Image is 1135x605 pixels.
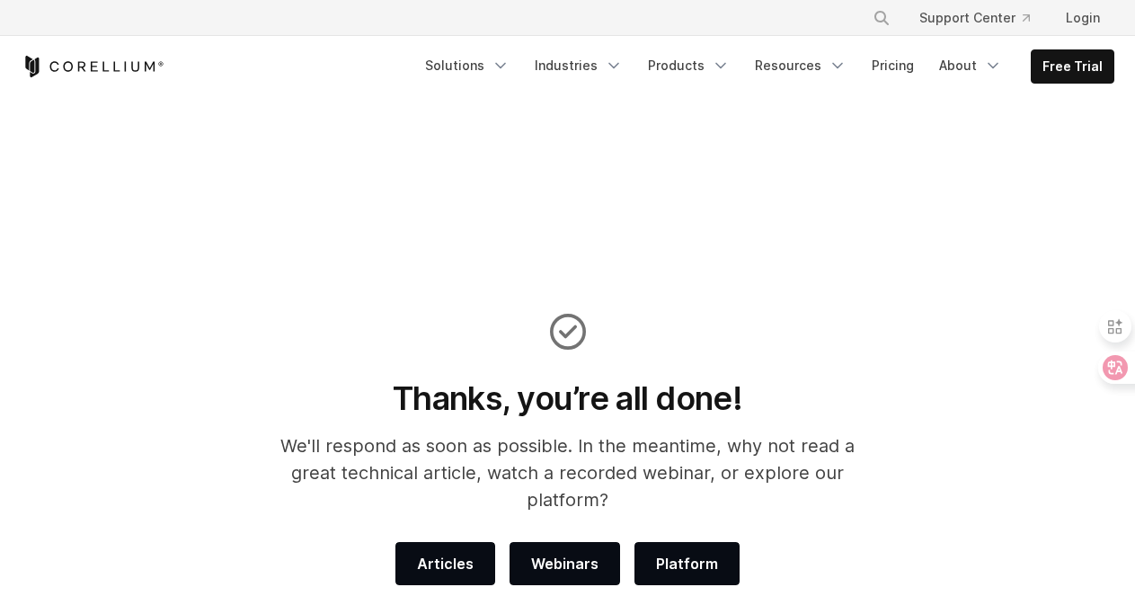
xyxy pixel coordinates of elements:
span: Webinars [531,553,599,574]
span: Articles [417,553,474,574]
div: Navigation Menu [414,49,1114,84]
a: Pricing [861,49,925,82]
a: Login [1051,2,1114,34]
a: Platform [634,542,740,585]
a: Free Trial [1032,50,1113,83]
a: Resources [744,49,857,82]
a: Webinars [510,542,620,585]
a: Solutions [414,49,520,82]
a: Corellium Home [22,56,164,77]
a: Industries [524,49,634,82]
a: Products [637,49,740,82]
span: Platform [656,553,718,574]
p: We'll respond as soon as possible. In the meantime, why not read a great technical article, watch... [256,432,879,513]
h1: Thanks, you’re all done! [256,378,879,418]
div: Navigation Menu [851,2,1114,34]
a: Articles [395,542,495,585]
a: Support Center [905,2,1044,34]
button: Search [865,2,898,34]
a: About [928,49,1013,82]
